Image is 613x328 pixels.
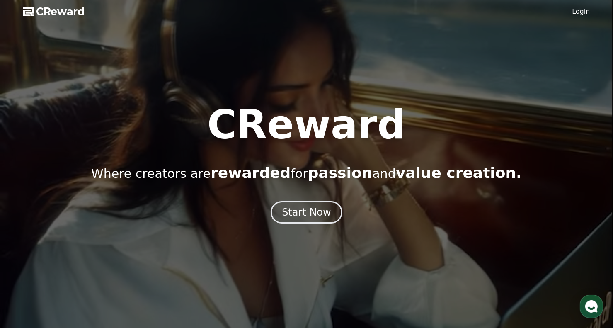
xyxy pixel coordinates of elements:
[69,272,93,279] span: Messages
[23,5,85,18] a: CReward
[271,209,342,217] a: Start Now
[107,259,159,280] a: Settings
[396,164,522,181] span: value creation.
[21,272,36,278] span: Home
[207,105,406,145] h1: CReward
[36,5,85,18] span: CReward
[55,259,107,280] a: Messages
[2,259,55,280] a: Home
[282,206,331,219] div: Start Now
[271,201,342,224] button: Start Now
[123,272,143,278] span: Settings
[211,164,291,181] span: rewarded
[572,7,590,17] a: Login
[91,165,522,181] p: Where creators are for and
[308,164,373,181] span: passion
